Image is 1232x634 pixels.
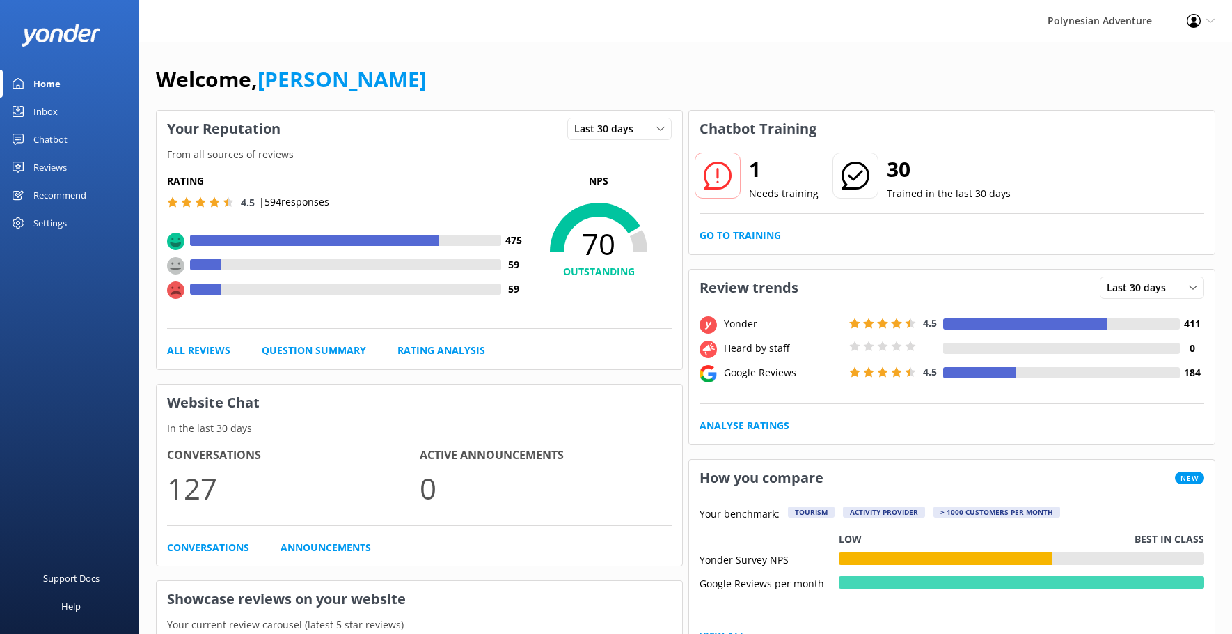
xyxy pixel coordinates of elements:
[167,540,249,555] a: Conversations
[526,264,672,279] h4: OUTSTANDING
[574,121,642,137] span: Last 30 days
[157,581,682,617] h3: Showcase reviews on your website
[1180,365,1204,380] h4: 184
[700,576,839,589] div: Google Reviews per month
[689,460,834,496] h3: How you compare
[1175,472,1204,484] span: New
[700,228,781,243] a: Go to Training
[788,507,835,518] div: Tourism
[501,281,526,297] h4: 59
[397,343,485,358] a: Rating Analysis
[526,173,672,189] p: NPS
[43,564,100,592] div: Support Docs
[749,153,819,186] h2: 1
[157,617,682,633] p: Your current review carousel (latest 5 star reviews)
[157,385,682,421] h3: Website Chat
[420,447,672,465] h4: Active Announcements
[33,98,58,125] div: Inbox
[887,186,1011,201] p: Trained in the last 30 days
[167,173,526,189] h5: Rating
[689,111,827,147] h3: Chatbot Training
[21,24,101,47] img: yonder-white-logo.png
[720,316,846,332] div: Yonder
[281,540,371,555] a: Announcements
[33,153,67,181] div: Reviews
[1135,532,1204,547] p: Best in class
[167,447,420,465] h4: Conversations
[259,194,329,210] p: | 594 responses
[887,153,1011,186] h2: 30
[262,343,366,358] a: Question Summary
[700,552,839,565] div: Yonder Survey NPS
[167,343,230,358] a: All Reviews
[689,270,809,306] h3: Review trends
[61,592,81,620] div: Help
[923,365,937,378] span: 4.5
[501,257,526,272] h4: 59
[923,316,937,330] span: 4.5
[1180,316,1204,332] h4: 411
[157,421,682,436] p: In the last 30 days
[420,465,672,511] p: 0
[241,196,255,209] span: 4.5
[1180,341,1204,356] h4: 0
[720,365,846,380] div: Google Reviews
[258,65,427,93] a: [PERSON_NAME]
[526,226,672,261] span: 70
[720,341,846,356] div: Heard by staff
[33,70,61,98] div: Home
[33,125,68,153] div: Chatbot
[933,507,1060,518] div: > 1000 customers per month
[700,507,780,523] p: Your benchmark:
[33,209,67,237] div: Settings
[839,532,862,547] p: Low
[167,465,420,511] p: 127
[749,186,819,201] p: Needs training
[700,418,789,433] a: Analyse Ratings
[501,233,526,248] h4: 475
[157,111,291,147] h3: Your Reputation
[156,63,427,96] h1: Welcome,
[33,181,86,209] div: Recommend
[843,507,925,518] div: Activity Provider
[1107,280,1174,295] span: Last 30 days
[157,147,682,162] p: From all sources of reviews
